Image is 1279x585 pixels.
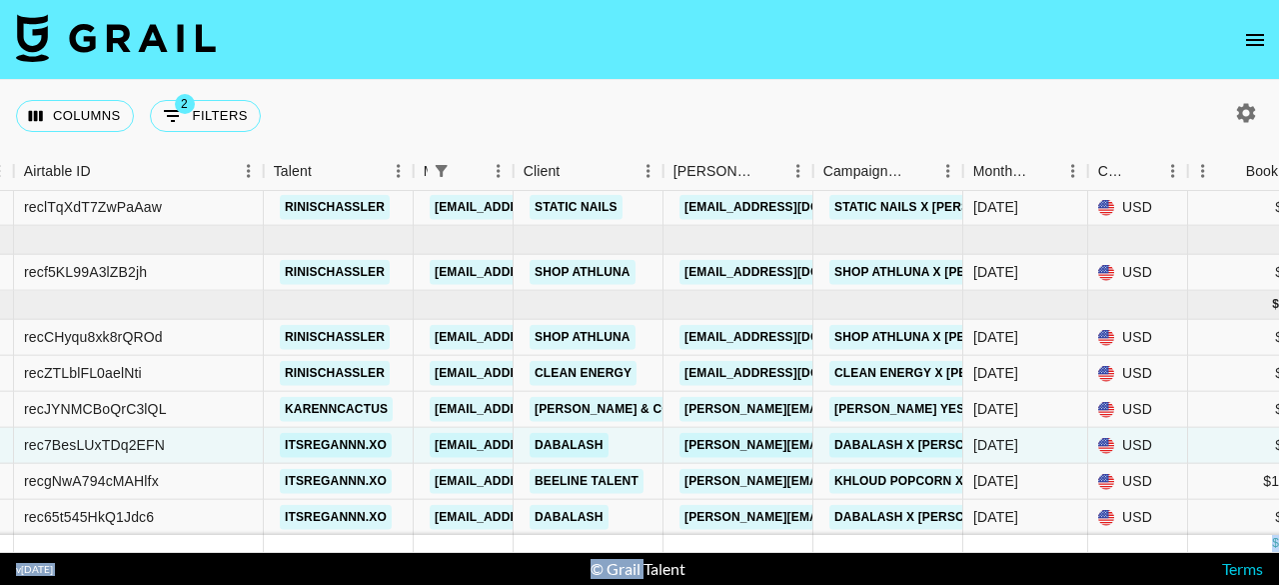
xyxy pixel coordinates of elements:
[823,152,905,191] div: Campaign (Type)
[1272,296,1279,313] div: $
[430,433,653,458] a: [EMAIL_ADDRESS][DOMAIN_NAME]
[514,152,663,191] div: Client
[1088,190,1188,226] div: USD
[16,14,216,62] img: Grail Talent
[829,260,1052,285] a: Shop Athluna x [PERSON_NAME]
[679,505,1005,530] a: [PERSON_NAME][EMAIL_ADDRESS][DOMAIN_NAME]
[280,469,392,494] a: itsregannn.xo
[530,260,636,285] a: Shop Athluna
[414,152,514,191] div: Manager
[973,471,1018,491] div: Aug '25
[24,197,162,217] div: reclTqXdT7ZwPaAaw
[24,399,167,419] div: recJYNMCBoQrC3lQL
[1158,156,1188,186] button: Menu
[384,156,414,186] button: Menu
[679,433,1005,458] a: [PERSON_NAME][EMAIL_ADDRESS][DOMAIN_NAME]
[560,157,588,185] button: Sort
[1058,156,1088,186] button: Menu
[456,157,484,185] button: Sort
[430,260,653,285] a: [EMAIL_ADDRESS][DOMAIN_NAME]
[24,363,142,383] div: recZTLblFL0aelNti
[264,152,414,191] div: Talent
[1130,157,1158,185] button: Sort
[234,156,264,186] button: Menu
[1088,320,1188,356] div: USD
[973,262,1018,282] div: Jul '25
[973,197,1018,217] div: Jun '25
[280,433,392,458] a: itsregannn.xo
[973,152,1030,191] div: Month Due
[679,195,903,220] a: [EMAIL_ADDRESS][DOMAIN_NAME]
[973,507,1018,527] div: Aug '25
[430,195,653,220] a: [EMAIL_ADDRESS][DOMAIN_NAME]
[24,327,163,347] div: recCHyqu8xk8rQROd
[430,361,653,386] a: [EMAIL_ADDRESS][DOMAIN_NAME]
[24,471,159,491] div: recgNwA794cMAHlfx
[1088,500,1188,536] div: USD
[973,327,1018,347] div: Aug '25
[673,152,755,191] div: [PERSON_NAME]
[24,507,154,527] div: rec65t545HkQ1Jdc6
[274,152,312,191] div: Talent
[312,157,340,185] button: Sort
[1272,535,1279,552] div: $
[1188,156,1218,186] button: Menu
[175,94,195,114] span: 2
[1088,428,1188,464] div: USD
[16,100,134,132] button: Select columns
[1218,157,1246,185] button: Sort
[24,262,147,282] div: recf5KL99A3lZB2jh
[1222,559,1263,578] a: Terms
[663,152,813,191] div: Booker
[150,100,261,132] button: Show filters
[280,505,392,530] a: itsregannn.xo
[1098,152,1130,191] div: Currency
[24,435,165,455] div: rec7BesLUxTDq2EFN
[634,156,663,186] button: Menu
[530,325,636,350] a: Shop Athluna
[829,433,1025,458] a: Dabalash x [PERSON_NAME]
[430,469,653,494] a: [EMAIL_ADDRESS][DOMAIN_NAME]
[1088,392,1188,428] div: USD
[280,397,393,422] a: karenncactus
[591,559,685,579] div: © Grail Talent
[755,157,783,185] button: Sort
[524,152,561,191] div: Client
[430,505,653,530] a: [EMAIL_ADDRESS][DOMAIN_NAME]
[679,469,1005,494] a: [PERSON_NAME][EMAIL_ADDRESS][DOMAIN_NAME]
[530,397,703,422] a: [PERSON_NAME] & Co LLC
[91,157,119,185] button: Sort
[16,563,53,576] div: v [DATE]
[905,157,933,185] button: Sort
[963,152,1088,191] div: Month Due
[1030,157,1058,185] button: Sort
[679,260,903,285] a: [EMAIL_ADDRESS][DOMAIN_NAME]
[280,260,390,285] a: rinischassler
[484,156,514,186] button: Menu
[679,325,903,350] a: [EMAIL_ADDRESS][DOMAIN_NAME]
[679,361,903,386] a: [EMAIL_ADDRESS][DOMAIN_NAME]
[530,433,609,458] a: Dabalash
[424,152,428,191] div: Manager
[280,325,390,350] a: rinischassler
[933,156,963,186] button: Menu
[829,361,1054,386] a: Clean Energy x [PERSON_NAME]
[530,195,623,220] a: Static Nails
[428,157,456,185] div: 1 active filter
[829,505,1136,530] a: Dabalash x [PERSON_NAME] - Down Payment
[1088,152,1188,191] div: Currency
[813,152,963,191] div: Campaign (Type)
[829,325,1052,350] a: Shop Athluna x [PERSON_NAME]
[783,156,813,186] button: Menu
[24,152,91,191] div: Airtable ID
[973,399,1018,419] div: Aug '25
[1088,255,1188,291] div: USD
[430,325,653,350] a: [EMAIL_ADDRESS][DOMAIN_NAME]
[1088,464,1188,500] div: USD
[829,195,1039,220] a: Static Nails x [PERSON_NAME]
[530,361,637,386] a: Clean Energy
[829,469,1074,494] a: Khloud Popcorn x [PERSON_NAME]
[280,361,390,386] a: rinischassler
[1088,356,1188,392] div: USD
[679,397,1108,422] a: [PERSON_NAME][EMAIL_ADDRESS][PERSON_NAME][DOMAIN_NAME]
